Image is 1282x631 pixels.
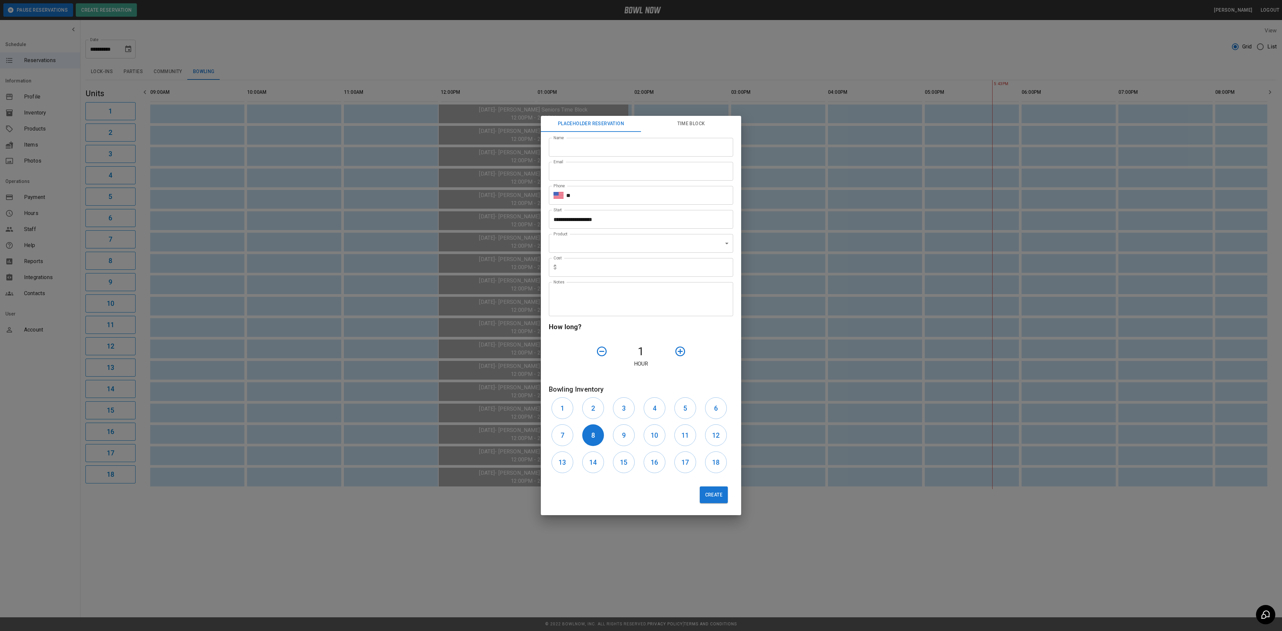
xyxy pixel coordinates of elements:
button: 17 [674,451,696,473]
h6: 14 [589,457,597,468]
button: 9 [613,424,635,446]
h6: 10 [651,430,658,441]
h6: 15 [620,457,627,468]
h6: 3 [622,403,626,414]
h6: How long? [549,322,733,332]
button: 18 [705,451,727,473]
h6: 8 [591,430,595,441]
p: Hour [549,360,733,368]
h6: 11 [681,430,689,441]
button: 3 [613,397,635,419]
button: 8 [582,424,604,446]
h6: 5 [683,403,687,414]
h6: 4 [653,403,656,414]
button: 15 [613,451,635,473]
h6: 1 [561,403,564,414]
h6: 12 [712,430,719,441]
label: Start [554,207,562,213]
button: Placeholder Reservation [541,116,641,132]
button: 11 [674,424,696,446]
button: 12 [705,424,727,446]
p: $ [554,263,557,271]
h6: 7 [561,430,564,441]
button: Time Block [641,116,741,132]
h6: 9 [622,430,626,441]
button: 4 [644,397,665,419]
label: Phone [554,183,565,189]
h6: 13 [559,457,566,468]
h6: 2 [591,403,595,414]
div: ​ [549,234,733,253]
button: Select country [554,190,564,200]
button: 1 [552,397,573,419]
h6: Bowling Inventory [549,384,733,395]
button: 14 [582,451,604,473]
button: 7 [552,424,573,446]
h6: 18 [712,457,719,468]
button: 16 [644,451,665,473]
h4: 1 [610,345,672,359]
button: 2 [582,397,604,419]
input: Choose date, selected date is Aug 19, 2025 [549,210,728,229]
h6: 17 [681,457,689,468]
button: 5 [674,397,696,419]
button: 10 [644,424,665,446]
button: Create [700,486,728,503]
h6: 16 [651,457,658,468]
button: 6 [705,397,727,419]
button: 13 [552,451,573,473]
h6: 6 [714,403,718,414]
